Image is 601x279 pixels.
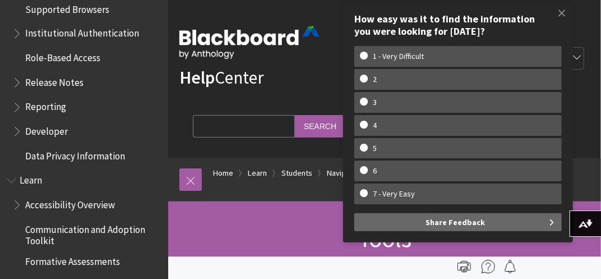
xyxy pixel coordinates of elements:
[281,166,312,180] a: Students
[25,147,125,162] span: Data Privacy Information
[354,13,562,37] div: How easy was it to find the information you were looking for [DATE]?
[360,75,390,84] w-span: 2
[360,189,428,199] w-span: 7 - Very Easy
[360,98,390,107] w-span: 3
[426,213,485,231] span: Share Feedback
[213,166,233,180] a: Home
[360,52,437,61] w-span: 1 - Very Difficult
[503,260,517,273] img: Follow this page
[360,121,390,130] w-span: 4
[25,74,84,89] span: Release Notes
[179,66,263,89] a: HelpCenter
[25,253,120,268] span: Formative Assessments
[25,122,68,138] span: Developer
[179,26,320,59] img: Blackboard by Anthology
[20,172,42,187] span: Learn
[327,166,385,180] a: Navigate in Learn
[354,213,562,231] button: Share Feedback
[457,260,471,273] img: Print
[482,260,495,273] img: More help
[25,221,160,247] span: Communication and Adoption Toolkit
[25,98,66,113] span: Reporting
[360,144,390,153] w-span: 5
[25,196,115,211] span: Accessibility Overview
[360,166,390,176] w-span: 6
[248,166,267,180] a: Learn
[25,25,139,40] span: Institutional Authentication
[295,115,345,137] input: Search
[179,66,215,89] strong: Help
[25,49,100,64] span: Role-Based Access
